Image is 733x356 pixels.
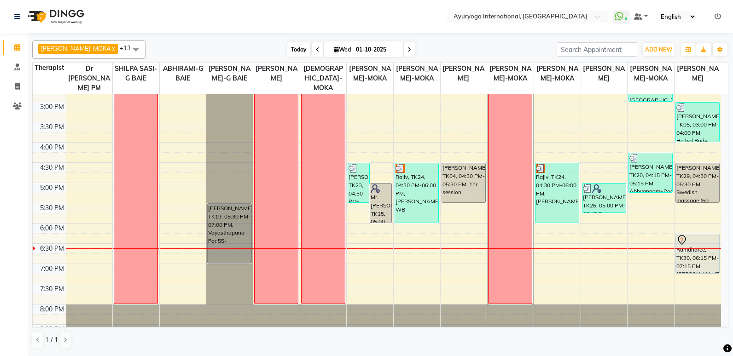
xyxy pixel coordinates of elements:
div: 4:30 PM [38,163,66,172]
input: Search Appointment [557,42,637,57]
div: 4:00 PM [38,143,66,152]
div: Rajiv, TK24, 04:30 PM-06:00 PM, [PERSON_NAME] WB [395,163,438,223]
span: [PERSON_NAME] [675,63,721,84]
span: Wed [332,46,353,53]
div: 7:30 PM [38,284,66,294]
div: 6:30 PM [38,244,66,253]
div: [PERSON_NAME], TK04, 04:30 PM-05:30 PM, 1hr session [442,163,485,202]
input: 2025-10-01 [353,43,399,57]
span: SHILPA SASI-G BAIE [113,63,159,84]
div: [PERSON_NAME], TK20, 04:15 PM-05:15 PM, Abhyangam+Podikizhi treatment(Without Oil) [629,153,672,192]
span: [DEMOGRAPHIC_DATA]-MOKA [300,63,347,94]
div: 6:00 PM [38,224,66,233]
span: [PERSON_NAME]-MOKA [534,63,581,84]
div: 8:00 PM [38,304,66,314]
span: [PERSON_NAME]-MOKA [347,63,393,84]
a: x [111,45,115,52]
button: ADD NEW [643,43,675,56]
div: 8:30 PM [38,325,66,334]
div: Therapist [33,63,66,73]
span: ABHIRAMI-G BAIE [160,63,206,84]
div: [PERSON_NAME], TK26, 05:00 PM-05:45 PM, Reflexology Massage [582,184,626,212]
div: Ramdharee, TK30, 06:15 PM-07:15 PM, [PERSON_NAME] (Ayurvedic facial) [676,234,720,273]
span: [PERSON_NAME]-MOKA [628,63,674,84]
div: 3:00 PM [38,102,66,112]
div: [PERSON_NAME], TK05, 03:00 PM-04:00 PM, Herbal Body Scrub [676,103,720,142]
div: 7:00 PM [38,264,66,274]
span: [PERSON_NAME]-G BAIE [206,63,253,84]
div: 5:30 PM [38,203,66,213]
img: logo [23,4,87,29]
div: Mr. [PERSON_NAME], TK15, 05:00 PM-06:00 PM, [GEOGRAPHIC_DATA] With Oil [370,184,391,223]
span: [PERSON_NAME]-MOKA [41,45,111,52]
span: 1 / 1 [45,335,58,345]
span: [PERSON_NAME]-MOKA [487,63,534,84]
div: [PERSON_NAME], TK19, 05:30 PM-07:00 PM, Vayasthapana-For 55+ [208,204,251,263]
span: ADD NEW [645,46,672,53]
div: Rajiv, TK24, 04:30 PM-06:00 PM, [PERSON_NAME] [535,163,579,223]
div: [PERSON_NAME], TK23, 04:30 PM-05:30 PM, Rujahari (Abh + Kizhi) - Package [348,163,369,202]
span: Dr [PERSON_NAME] PM [66,63,113,94]
div: [PERSON_NAME], TK29, 04:30 PM-05:30 PM, Swedish massage (60 Min) [676,163,720,202]
span: Today [287,42,310,57]
span: [PERSON_NAME] [253,63,300,84]
span: [PERSON_NAME] [581,63,628,84]
div: 3:30 PM [38,122,66,132]
span: +13 [120,44,138,52]
span: [PERSON_NAME]-MOKA [394,63,440,84]
span: [PERSON_NAME] [441,63,487,84]
div: 5:00 PM [38,183,66,193]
